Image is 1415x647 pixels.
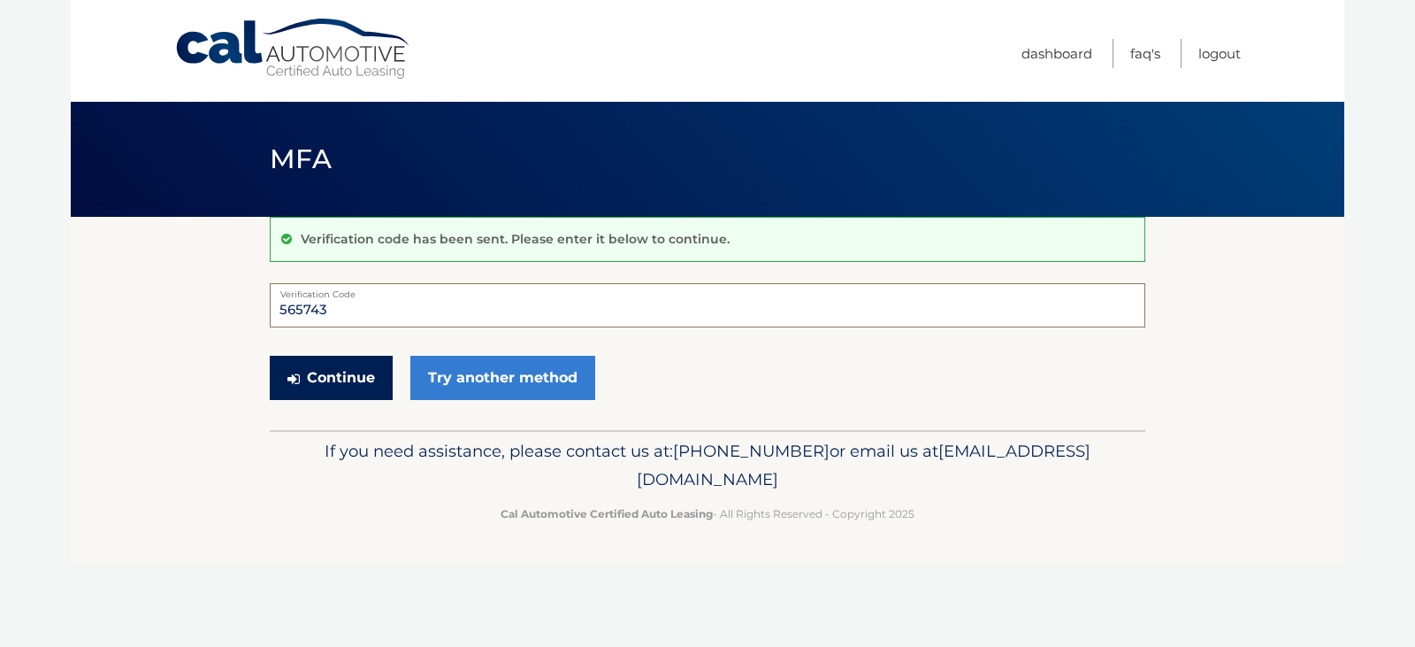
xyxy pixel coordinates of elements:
a: Logout [1198,39,1241,68]
a: FAQ's [1130,39,1160,68]
span: [PHONE_NUMBER] [673,441,830,461]
strong: Cal Automotive Certified Auto Leasing [501,507,713,520]
span: MFA [270,142,332,175]
a: Cal Automotive [174,18,413,81]
label: Verification Code [270,283,1145,297]
button: Continue [270,356,393,400]
span: [EMAIL_ADDRESS][DOMAIN_NAME] [637,441,1090,489]
p: Verification code has been sent. Please enter it below to continue. [301,231,730,247]
a: Dashboard [1021,39,1092,68]
input: Verification Code [270,283,1145,327]
p: - All Rights Reserved - Copyright 2025 [281,505,1134,523]
a: Try another method [410,356,595,400]
p: If you need assistance, please contact us at: or email us at [281,437,1134,494]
